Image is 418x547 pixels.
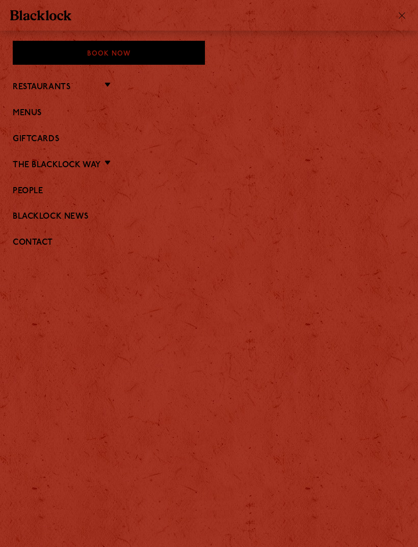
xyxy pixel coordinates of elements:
[13,109,405,118] a: Menus
[13,83,70,92] a: Restaurants
[13,41,205,65] div: Book Now
[13,238,405,248] a: Contact
[13,187,405,196] a: People
[13,212,405,222] a: Blacklock News
[13,161,101,170] a: The Blacklock Way
[10,10,71,20] img: BL_Textured_Logo-footer-cropped.svg
[13,135,405,144] a: Giftcards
